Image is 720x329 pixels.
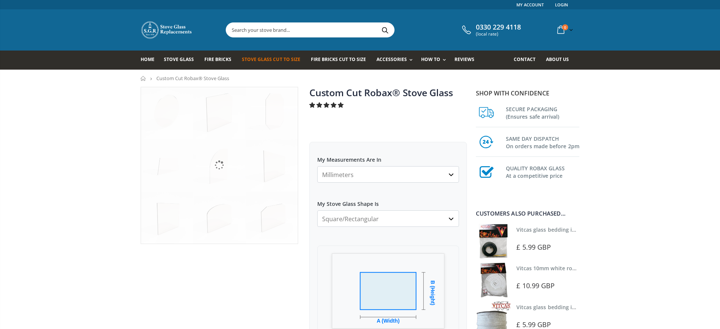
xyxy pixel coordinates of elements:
[164,51,199,70] a: Stove Glass
[317,150,459,163] label: My Measurements Are In
[309,101,345,109] span: 4.94 stars
[476,224,511,259] img: Vitcas stove glass bedding in tape
[506,104,579,121] h3: SECURE PACKAGING (Ensures safe arrival)
[204,51,237,70] a: Fire Bricks
[311,56,366,63] span: Fire Bricks Cut To Size
[516,265,663,272] a: Vitcas 10mm white rope kit - includes rope seal and glue!
[546,56,569,63] span: About us
[516,304,676,311] a: Vitcas glass bedding in tape - 2mm x 15mm x 2 meters (White)
[309,86,453,99] a: Custom Cut Robax® Stove Glass
[317,194,459,207] label: My Stove Glass Shape Is
[311,51,372,70] a: Fire Bricks Cut To Size
[376,23,393,37] button: Search
[376,56,407,63] span: Accessories
[562,24,568,30] span: 0
[460,23,521,37] a: 0330 229 4118 (local rate)
[141,21,193,39] img: Stove Glass Replacement
[141,51,160,70] a: Home
[156,75,229,82] span: Custom Cut Robax® Stove Glass
[332,253,444,329] img: Glass Shape Preview
[164,56,194,63] span: Stove Glass
[516,320,551,329] span: £ 5.99 GBP
[506,163,579,180] h3: QUALITY ROBAX GLASS At a competitive price
[476,89,579,98] p: Shop with confidence
[506,134,579,150] h3: SAME DAY DISPATCH On orders made before 2pm
[516,243,551,252] span: £ 5.99 GBP
[554,22,574,37] a: 0
[516,226,656,233] a: Vitcas glass bedding in tape - 2mm x 10mm x 2 meters
[242,51,306,70] a: Stove Glass Cut To Size
[476,211,579,216] div: Customers also purchased...
[376,51,416,70] a: Accessories
[476,31,521,37] span: (local rate)
[421,56,440,63] span: How To
[141,56,154,63] span: Home
[476,262,511,297] img: Vitcas white rope, glue and gloves kit 10mm
[454,51,480,70] a: Reviews
[226,23,478,37] input: Search your stove brand...
[476,23,521,31] span: 0330 229 4118
[514,51,541,70] a: Contact
[421,51,450,70] a: How To
[242,56,300,63] span: Stove Glass Cut To Size
[204,56,231,63] span: Fire Bricks
[454,56,474,63] span: Reviews
[141,76,146,81] a: Home
[546,51,574,70] a: About us
[516,281,555,290] span: £ 10.99 GBP
[514,56,535,63] span: Contact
